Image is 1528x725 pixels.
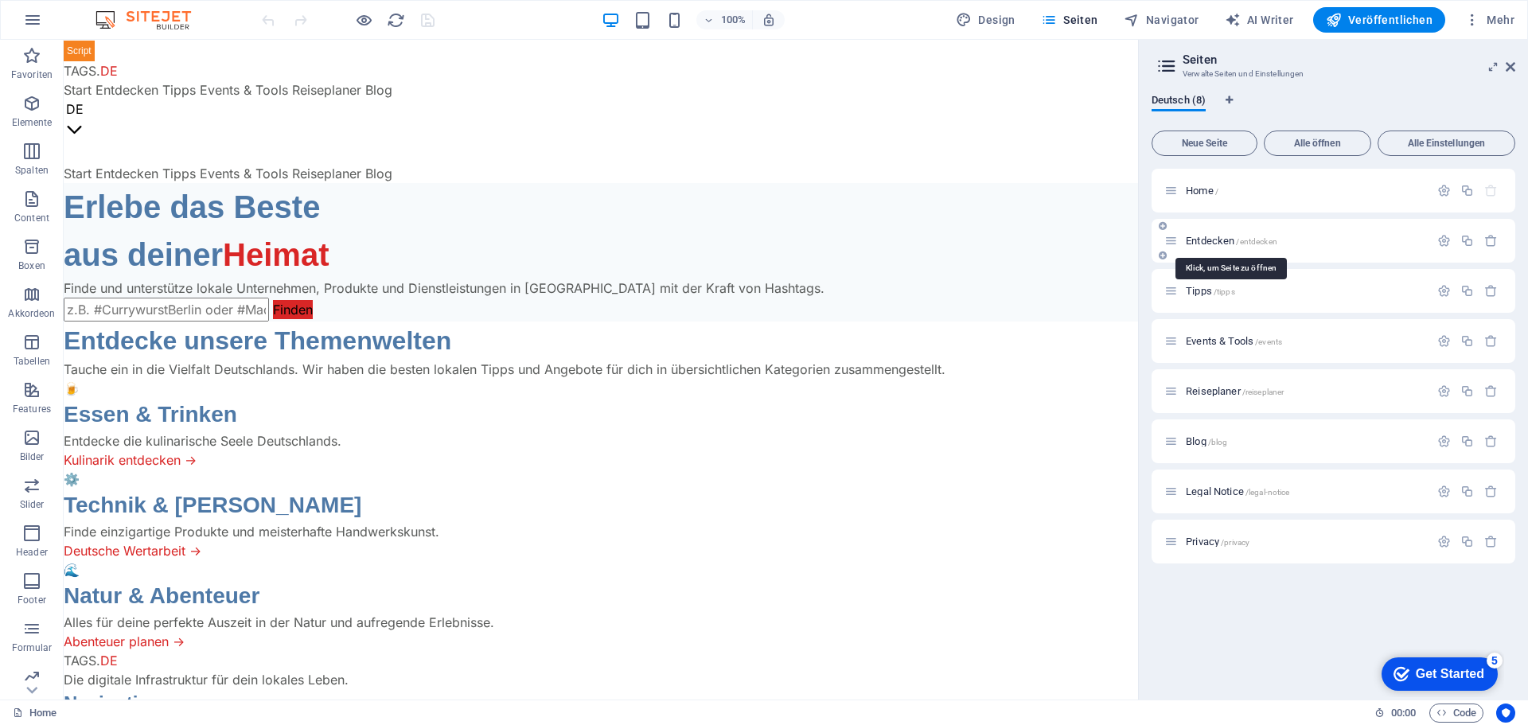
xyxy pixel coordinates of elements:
span: /blog [1208,438,1228,446]
i: Seite neu laden [387,11,405,29]
div: Entfernen [1484,535,1498,548]
span: Alle öffnen [1271,138,1364,148]
div: Duplizieren [1460,284,1474,298]
span: Seiten [1041,12,1098,28]
button: Veröffentlichen [1313,7,1445,33]
p: Spalten [15,164,49,177]
span: /events [1255,337,1282,346]
span: Entdecken [1186,235,1277,247]
span: /reiseplaner [1242,388,1284,396]
div: Einstellungen [1437,485,1451,498]
span: Klick, um Seite zu öffnen [1186,385,1284,397]
div: Duplizieren [1460,234,1474,248]
div: Duplizieren [1460,334,1474,348]
button: Usercentrics [1496,704,1515,723]
button: reload [386,10,405,29]
h6: Session-Zeit [1374,704,1417,723]
p: Slider [20,498,45,511]
div: Entfernen [1484,384,1498,398]
span: /tipps [1214,287,1235,296]
p: Boxen [18,259,45,272]
div: Die Startseite kann nicht gelöscht werden [1484,184,1498,197]
div: Einstellungen [1437,334,1451,348]
div: Entfernen [1484,284,1498,298]
p: Akkordeon [8,307,55,320]
span: Deutsch (8) [1152,91,1206,113]
button: Design [949,7,1022,33]
button: Klicke hier, um den Vorschau-Modus zu verlassen [354,10,373,29]
p: Content [14,212,49,224]
h3: Verwalte Seiten und Einstellungen [1183,67,1483,81]
div: Privacy/privacy [1181,536,1429,547]
span: Klick, um Seite zu öffnen [1186,285,1235,297]
button: Seiten [1035,7,1105,33]
span: Klick, um Seite zu öffnen [1186,435,1227,447]
span: Alle Einstellungen [1385,138,1508,148]
p: Header [16,546,48,559]
div: Entfernen [1484,234,1498,248]
p: Formular [12,641,53,654]
span: /legal-notice [1245,488,1290,497]
div: Einstellungen [1437,184,1451,197]
div: Sprachen-Tabs [1152,94,1515,124]
div: Einstellungen [1437,535,1451,548]
span: Neue Seite [1159,138,1250,148]
span: Code [1436,704,1476,723]
div: Entfernen [1484,334,1498,348]
span: / [1215,187,1218,196]
button: Alle öffnen [1264,131,1371,156]
div: Home/ [1181,185,1429,196]
span: Klick, um Seite zu öffnen [1186,335,1282,347]
div: Einstellungen [1437,284,1451,298]
div: Tipps/tipps [1181,286,1429,296]
div: Duplizieren [1460,435,1474,448]
div: Design (Strg+Alt+Y) [949,7,1022,33]
p: Features [13,403,51,415]
span: Veröffentlichen [1326,12,1432,28]
span: 00 00 [1391,704,1416,723]
div: Einstellungen [1437,384,1451,398]
button: Code [1429,704,1483,723]
button: Alle Einstellungen [1378,131,1515,156]
span: Klick, um Seite zu öffnen [1186,485,1289,497]
h6: 100% [720,10,746,29]
button: Navigator [1117,7,1206,33]
img: Editor Logo [92,10,211,29]
div: Entfernen [1484,435,1498,448]
div: Get Started 5 items remaining, 0% complete [13,8,129,41]
div: Einstellungen [1437,435,1451,448]
button: Neue Seite [1152,131,1257,156]
button: Mehr [1458,7,1521,33]
p: Bilder [20,450,45,463]
p: Favoriten [11,68,53,81]
div: Entfernen [1484,485,1498,498]
span: AI Writer [1225,12,1294,28]
span: Navigator [1124,12,1199,28]
div: Legal Notice/legal-notice [1181,486,1429,497]
span: Klick, um Seite zu öffnen [1186,185,1218,197]
div: 5 [118,3,134,19]
button: 100% [696,10,753,29]
div: Duplizieren [1460,184,1474,197]
span: : [1402,707,1405,719]
div: Reiseplaner/reiseplaner [1181,386,1429,396]
p: Footer [18,594,46,606]
div: Events & Tools/events [1181,336,1429,346]
span: Mehr [1464,12,1514,28]
div: Get Started [47,18,115,32]
span: /privacy [1221,538,1249,547]
div: Duplizieren [1460,384,1474,398]
a: Klick, um Auswahl aufzuheben. Doppelklick öffnet Seitenverwaltung [13,704,57,723]
p: Elemente [12,116,53,129]
div: Einstellungen [1437,234,1451,248]
div: Duplizieren [1460,535,1474,548]
button: AI Writer [1218,7,1300,33]
span: Klick, um Seite zu öffnen [1186,536,1249,548]
i: Bei Größenänderung Zoomstufe automatisch an das gewählte Gerät anpassen. [762,13,776,27]
div: Entdecken/entdecken [1181,236,1429,246]
p: Tabellen [14,355,50,368]
span: /entdecken [1236,237,1277,246]
div: Duplizieren [1460,485,1474,498]
div: Blog/blog [1181,436,1429,446]
h2: Seiten [1183,53,1515,67]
